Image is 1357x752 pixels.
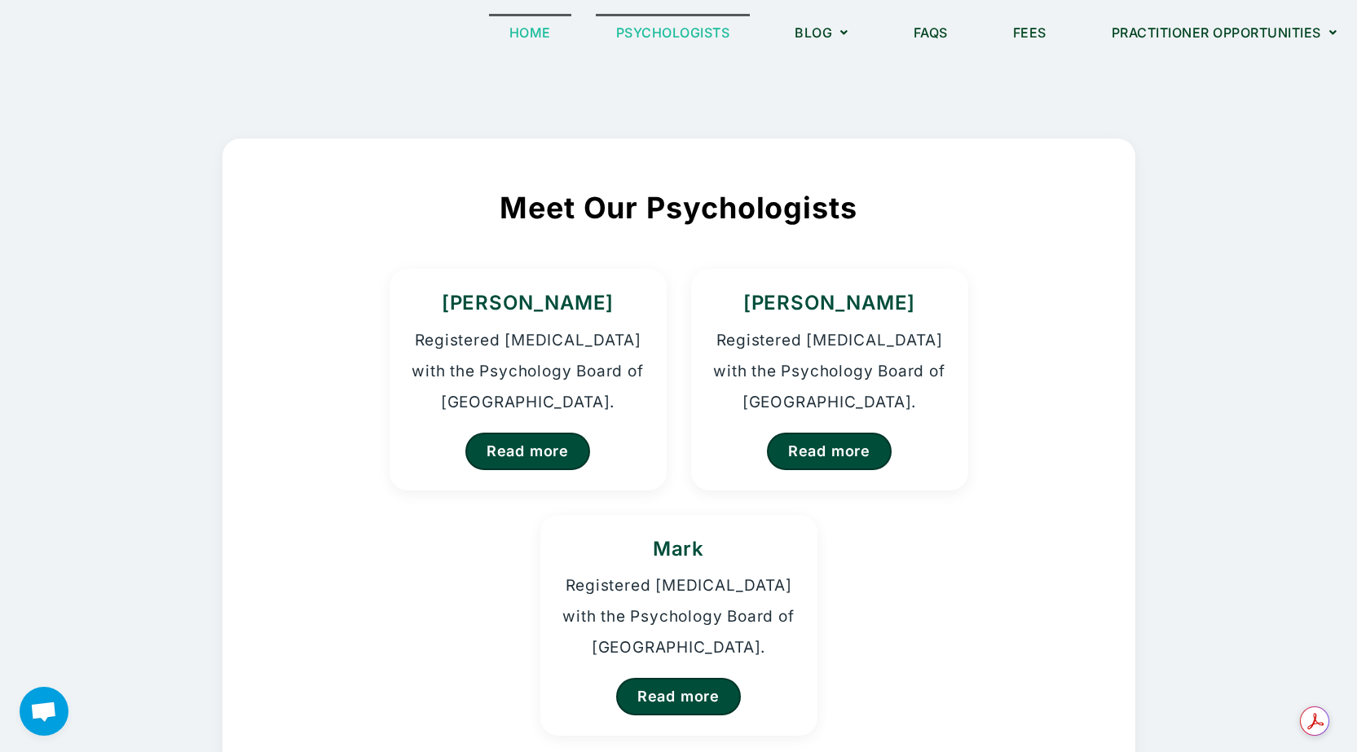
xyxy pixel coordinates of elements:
[993,14,1067,51] a: Fees
[616,678,741,715] a: Read more about Mark
[712,289,948,317] h3: [PERSON_NAME]
[20,687,68,736] div: Open chat
[561,535,797,563] h3: Mark
[774,14,869,51] a: Blog
[767,433,892,470] a: Read more about Homer
[489,14,571,51] a: Home
[410,325,646,418] p: Registered [MEDICAL_DATA] with the Psychology Board of [GEOGRAPHIC_DATA].
[893,14,968,51] a: FAQs
[561,570,797,663] p: Registered [MEDICAL_DATA] with the Psychology Board of [GEOGRAPHIC_DATA].
[712,325,948,418] p: Registered [MEDICAL_DATA] with the Psychology Board of [GEOGRAPHIC_DATA].
[596,14,751,51] a: Psychologists
[465,433,590,470] a: Read more about Kristina
[410,289,646,317] h3: [PERSON_NAME]
[283,187,1075,228] h2: Meet Our Psychologists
